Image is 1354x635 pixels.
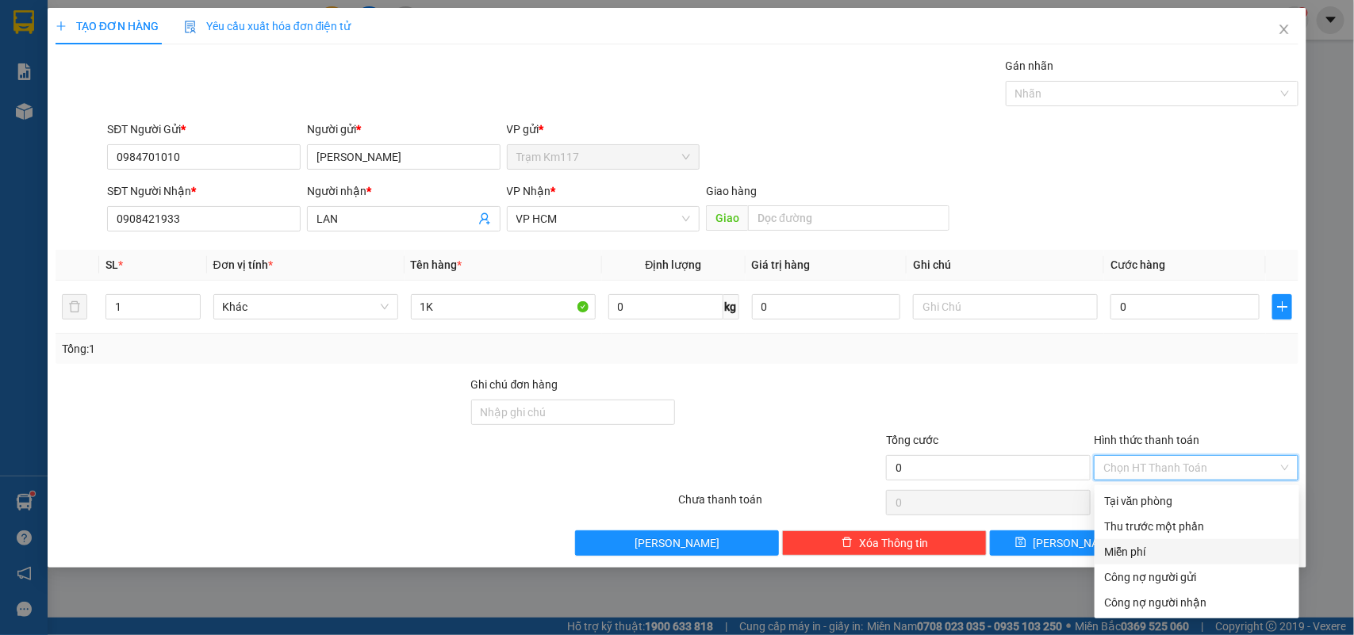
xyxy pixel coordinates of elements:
div: Chưa thanh toán [677,491,885,518]
span: save [1015,537,1026,549]
button: [PERSON_NAME] [575,530,780,556]
button: plus [1272,294,1292,319]
span: VP Nhận [507,185,551,197]
span: Khác [223,295,389,319]
input: Ghi chú đơn hàng [471,400,676,425]
input: 0 [752,294,901,319]
span: VP HCM [516,207,691,231]
span: Định lượng [646,258,702,271]
span: close [1278,23,1291,36]
span: plus [56,21,67,32]
span: Tên hàng [411,258,462,271]
span: Yêu cầu xuất hóa đơn điện tử [184,20,351,33]
span: Tổng cước [886,434,938,446]
button: Close [1262,8,1306,52]
img: icon [184,21,197,33]
span: [PERSON_NAME] [1033,534,1118,552]
span: SL [105,258,118,271]
span: Giá trị hàng [752,258,811,271]
div: Cước gửi hàng sẽ được ghi vào công nợ của người gửi [1095,564,1299,590]
span: Trạm Km117 [516,145,691,169]
span: Giao hàng [706,185,757,197]
div: Miễn phí [1104,543,1290,560]
span: plus [1273,300,1291,313]
div: Tổng: 1 [62,340,524,358]
div: Tại văn phòng [1104,492,1290,510]
div: Thu trước một phần [1104,518,1290,535]
div: Cước gửi hàng sẽ được ghi vào công nợ của người nhận [1095,590,1299,615]
span: TẠO ĐƠN HÀNG [56,20,159,33]
span: Đơn vị tính [213,258,273,271]
div: Công nợ người nhận [1104,594,1290,611]
span: Cước hàng [1110,258,1165,271]
input: Ghi Chú [913,294,1098,319]
button: save[PERSON_NAME] [990,530,1142,556]
div: Công nợ người gửi [1104,568,1290,586]
button: delete [62,294,87,319]
span: user-add [478,212,491,225]
span: Giao [706,205,748,231]
label: Gán nhãn [1006,59,1054,72]
div: VP gửi [507,120,700,138]
label: Ghi chú đơn hàng [471,378,558,391]
input: VD: Bàn, Ghế [411,294,596,319]
div: SĐT Người Nhận [107,182,301,200]
span: kg [723,294,739,319]
div: SĐT Người Gửi [107,120,301,138]
label: Hình thức thanh toán [1094,434,1199,446]
input: Dọc đường [748,205,949,231]
th: Ghi chú [907,250,1104,281]
span: Xóa Thông tin [859,534,928,552]
span: delete [842,537,853,549]
div: Người gửi [307,120,501,138]
div: Người nhận [307,182,501,200]
span: [PERSON_NAME] [635,534,719,552]
button: deleteXóa Thông tin [782,530,987,556]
